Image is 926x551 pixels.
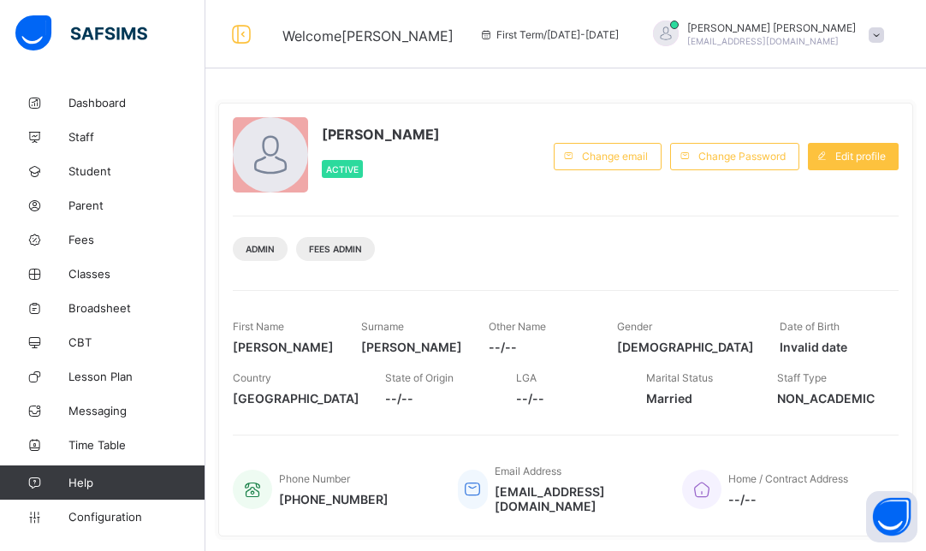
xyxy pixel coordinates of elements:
[687,21,856,34] span: [PERSON_NAME] [PERSON_NAME]
[617,320,652,333] span: Gender
[361,320,404,333] span: Surname
[309,244,362,254] span: Fees Admin
[15,15,147,51] img: safsims
[233,391,359,406] span: [GEOGRAPHIC_DATA]
[479,28,619,41] span: session/term information
[361,340,464,354] span: [PERSON_NAME]
[68,233,205,246] span: Fees
[780,340,882,354] span: Invalid date
[68,96,205,110] span: Dashboard
[687,36,839,46] span: [EMAIL_ADDRESS][DOMAIN_NAME]
[646,371,713,384] span: Marital Status
[68,130,205,144] span: Staff
[385,391,490,406] span: --/--
[282,27,454,44] span: Welcome [PERSON_NAME]
[322,126,440,143] span: [PERSON_NAME]
[780,320,840,333] span: Date of Birth
[385,371,454,384] span: State of Origin
[246,244,275,254] span: Admin
[68,198,205,212] span: Parent
[636,21,893,49] div: SIMRAN SHARMA
[68,335,205,349] span: CBT
[68,164,205,178] span: Student
[582,150,648,163] span: Change email
[489,340,591,354] span: --/--
[233,320,284,333] span: First Name
[68,370,205,383] span: Lesson Plan
[68,267,205,281] span: Classes
[68,476,205,489] span: Help
[495,484,657,513] span: [EMAIL_ADDRESS][DOMAIN_NAME]
[777,391,882,406] span: NON_ACADEMIC
[728,492,848,507] span: --/--
[516,391,621,406] span: --/--
[233,371,271,384] span: Country
[279,472,350,485] span: Phone Number
[233,340,335,354] span: [PERSON_NAME]
[326,164,359,175] span: Active
[835,150,886,163] span: Edit profile
[68,510,205,524] span: Configuration
[495,465,561,477] span: Email Address
[68,438,205,452] span: Time Table
[516,371,537,384] span: LGA
[777,371,827,384] span: Staff Type
[279,492,389,507] span: [PHONE_NUMBER]
[489,320,546,333] span: Other Name
[646,391,751,406] span: Married
[866,491,917,542] button: Open asap
[728,472,848,485] span: Home / Contract Address
[68,301,205,315] span: Broadsheet
[617,340,754,354] span: [DEMOGRAPHIC_DATA]
[698,150,786,163] span: Change Password
[68,404,205,418] span: Messaging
